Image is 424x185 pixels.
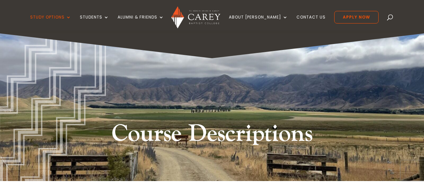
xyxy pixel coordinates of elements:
a: Alumni & Friends [118,15,164,30]
a: Contact Us [296,15,326,30]
a: Study Options [30,15,71,30]
a: Students [80,15,109,30]
h1: Course Descriptions [88,118,336,153]
a: About [PERSON_NAME] [229,15,288,30]
a: Apply Now [334,11,379,23]
img: Carey Baptist College [171,6,220,28]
